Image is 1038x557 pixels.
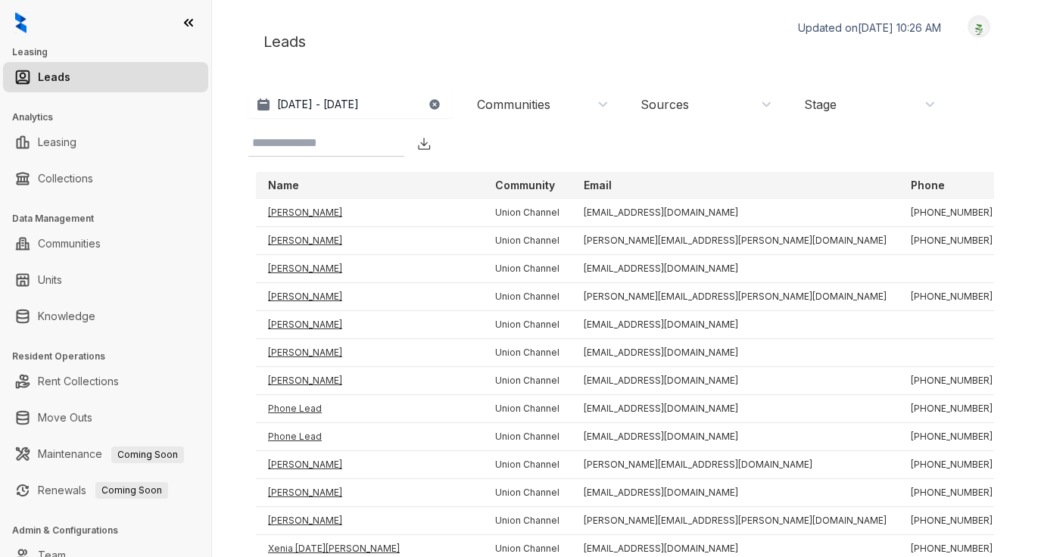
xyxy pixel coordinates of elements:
[572,199,899,227] td: [EMAIL_ADDRESS][DOMAIN_NAME]
[3,403,208,433] li: Move Outs
[256,507,483,535] td: [PERSON_NAME]
[256,227,483,255] td: [PERSON_NAME]
[483,339,572,367] td: Union Channel
[483,367,572,395] td: Union Channel
[256,423,483,451] td: Phone Lead
[38,265,62,295] a: Units
[572,423,899,451] td: [EMAIL_ADDRESS][DOMAIN_NAME]
[3,127,208,157] li: Leasing
[3,229,208,259] li: Communities
[483,451,572,479] td: Union Channel
[12,524,211,537] h3: Admin & Configurations
[256,339,483,367] td: [PERSON_NAME]
[38,403,92,433] a: Move Outs
[899,423,1005,451] td: [PHONE_NUMBER]
[38,62,70,92] a: Leads
[95,482,168,499] span: Coming Soon
[572,339,899,367] td: [EMAIL_ADDRESS][DOMAIN_NAME]
[277,97,359,112] p: [DATE] - [DATE]
[899,199,1005,227] td: [PHONE_NUMBER]
[248,15,1002,68] div: Leads
[111,447,184,463] span: Coming Soon
[584,178,612,193] p: Email
[899,227,1005,255] td: [PHONE_NUMBER]
[572,367,899,395] td: [EMAIL_ADDRESS][DOMAIN_NAME]
[256,451,483,479] td: [PERSON_NAME]
[15,12,26,33] img: logo
[798,20,941,36] p: Updated on [DATE] 10:26 AM
[3,265,208,295] li: Units
[12,212,211,226] h3: Data Management
[572,283,899,311] td: [PERSON_NAME][EMAIL_ADDRESS][PERSON_NAME][DOMAIN_NAME]
[804,96,837,113] div: Stage
[572,395,899,423] td: [EMAIL_ADDRESS][DOMAIN_NAME]
[483,255,572,283] td: Union Channel
[256,311,483,339] td: [PERSON_NAME]
[572,311,899,339] td: [EMAIL_ADDRESS][DOMAIN_NAME]
[483,199,572,227] td: Union Channel
[899,283,1005,311] td: [PHONE_NUMBER]
[248,91,453,118] button: [DATE] - [DATE]
[477,96,550,113] div: Communities
[388,137,401,150] img: SearchIcon
[572,451,899,479] td: [PERSON_NAME][EMAIL_ADDRESS][DOMAIN_NAME]
[572,507,899,535] td: [PERSON_NAME][EMAIL_ADDRESS][PERSON_NAME][DOMAIN_NAME]
[268,178,299,193] p: Name
[38,163,93,194] a: Collections
[899,451,1005,479] td: [PHONE_NUMBER]
[968,19,990,35] img: UserAvatar
[572,255,899,283] td: [EMAIL_ADDRESS][DOMAIN_NAME]
[256,479,483,507] td: [PERSON_NAME]
[256,255,483,283] td: [PERSON_NAME]
[38,127,76,157] a: Leasing
[641,96,689,113] div: Sources
[483,283,572,311] td: Union Channel
[256,283,483,311] td: [PERSON_NAME]
[3,163,208,194] li: Collections
[38,301,95,331] a: Knowledge
[483,395,572,423] td: Union Channel
[256,199,483,227] td: [PERSON_NAME]
[483,479,572,507] td: Union Channel
[38,366,119,397] a: Rent Collections
[899,395,1005,423] td: [PHONE_NUMBER]
[3,475,208,506] li: Renewals
[38,229,101,259] a: Communities
[483,507,572,535] td: Union Channel
[3,301,208,331] li: Knowledge
[572,479,899,507] td: [EMAIL_ADDRESS][DOMAIN_NAME]
[12,45,211,59] h3: Leasing
[483,227,572,255] td: Union Channel
[899,367,1005,395] td: [PHONE_NUMBER]
[12,350,211,363] h3: Resident Operations
[256,395,483,423] td: Phone Lead
[3,439,208,469] li: Maintenance
[3,366,208,397] li: Rent Collections
[256,367,483,395] td: [PERSON_NAME]
[3,62,208,92] li: Leads
[899,507,1005,535] td: [PHONE_NUMBER]
[911,178,945,193] p: Phone
[495,178,555,193] p: Community
[899,479,1005,507] td: [PHONE_NUMBER]
[12,110,211,124] h3: Analytics
[483,311,572,339] td: Union Channel
[483,423,572,451] td: Union Channel
[416,136,432,151] img: Download
[572,227,899,255] td: [PERSON_NAME][EMAIL_ADDRESS][PERSON_NAME][DOMAIN_NAME]
[38,475,168,506] a: RenewalsComing Soon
